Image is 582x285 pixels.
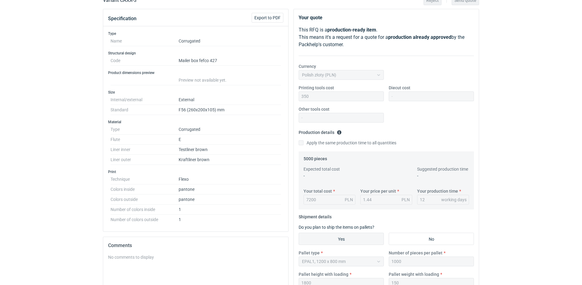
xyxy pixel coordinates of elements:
span: Export to PDF [254,16,281,20]
label: Pallet type [299,250,320,256]
button: Export to PDF [252,13,283,23]
div: working days [441,197,467,203]
strong: production-ready item [327,27,376,33]
dd: Flexo [179,174,281,184]
div: No comments to display [108,254,283,260]
label: Your price per unit [360,188,396,194]
label: Other tools cost [299,106,329,112]
div: PLN [402,197,410,203]
dt: Standard [111,105,179,115]
dt: Code [111,56,179,66]
legend: Production details [299,128,342,135]
div: PLN [345,197,353,203]
label: Expected total cost [304,166,340,172]
p: This RFQ is a . This means it's a request for a quote for a by the Packhelp's customer. [299,26,474,48]
h3: Material [108,120,283,124]
label: Currency [299,63,316,69]
label: Apply the same production time to all quantities [299,140,396,146]
dt: Number of colors inside [111,205,179,215]
dd: Corrugated [179,124,281,135]
span: Preview not available yet. [179,78,227,83]
dt: Colors inside [111,184,179,194]
label: Diecut cost [389,85,410,91]
dd: 1 [179,215,281,222]
h3: Type [108,31,283,36]
dt: Name [111,36,179,46]
dt: Flute [111,135,179,145]
dt: Liner inner [111,145,179,155]
h2: Comments [108,242,283,249]
legend: 5000 pieces [304,154,327,161]
legend: Shipment details [299,212,332,219]
dt: Colors outside [111,194,179,205]
dd: 1 [179,205,281,215]
button: Specification [108,11,136,26]
strong: Your quote [299,15,322,20]
strong: production already approved [388,34,451,40]
label: Suggested production time [417,166,468,172]
label: Your total cost [304,188,332,194]
label: Pallet height with loading [299,271,348,277]
dd: E [179,135,281,145]
h3: Product dimensions preview [108,70,283,75]
p: - [304,173,355,179]
dd: External [179,95,281,105]
h3: Size [108,90,283,95]
label: Your production time [417,188,458,194]
dd: Corrugated [179,36,281,46]
dd: Mailer box fefco 427 [179,56,281,66]
dt: Liner outer [111,155,179,165]
label: Pallet weight with loading [389,271,439,277]
p: - [417,173,469,179]
dd: pantone [179,194,281,205]
dd: Kraftliner brown [179,155,281,165]
dd: Testliner brown [179,145,281,155]
label: Number of pieces per pallet [389,250,442,256]
dt: Internal/external [111,95,179,105]
dd: F56 (260x200x105) mm [179,105,281,115]
dt: Technique [111,174,179,184]
dd: pantone [179,184,281,194]
dt: Type [111,124,179,135]
label: Do you plan to ship the items on pallets? [299,225,374,230]
label: Printing tools cost [299,85,334,91]
dt: Number of colors outside [111,215,179,222]
h3: Structural design [108,51,283,56]
h3: Print [108,169,283,174]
